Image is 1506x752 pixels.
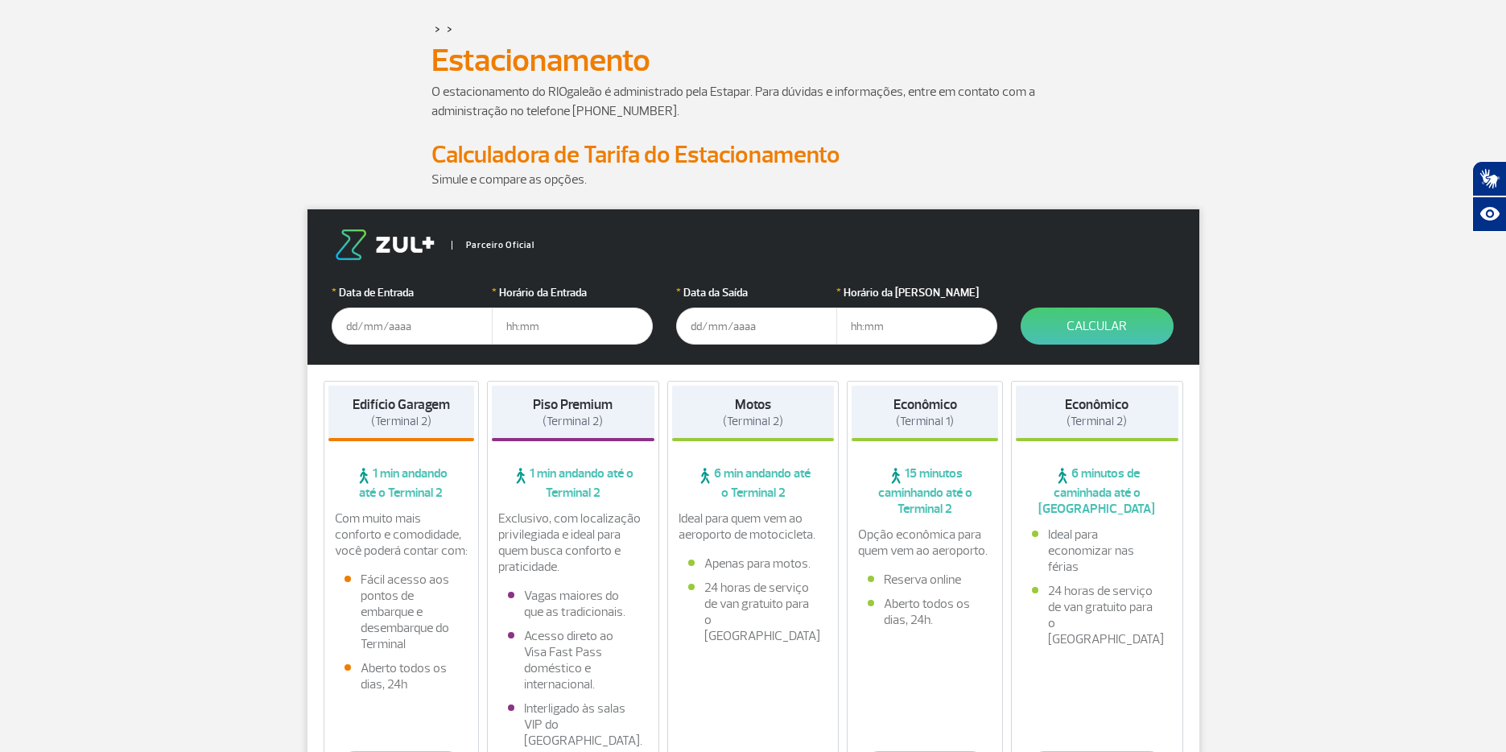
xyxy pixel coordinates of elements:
[332,229,438,260] img: logo-zul.png
[688,580,819,644] li: 24 horas de serviço de van gratuito para o [GEOGRAPHIC_DATA]
[431,170,1075,189] p: Simule e compare as opções.
[328,465,475,501] span: 1 min andando até o Terminal 2
[335,510,468,559] p: Com muito mais conforto e comodidade, você poderá contar com:
[332,308,493,345] input: dd/mm/aaaa
[447,19,452,38] a: >
[345,572,459,652] li: Fácil acesso aos pontos de embarque e desembarque do Terminal
[1016,465,1178,517] span: 6 minutos de caminhada até o [GEOGRAPHIC_DATA]
[543,414,603,429] span: (Terminal 2)
[1472,196,1506,232] button: Abrir recursos assistivos.
[431,82,1075,121] p: O estacionamento do RIOgaleão é administrado pela Estapar. Para dúvidas e informações, entre em c...
[836,284,997,301] label: Horário da [PERSON_NAME]
[679,510,828,543] p: Ideal para quem vem ao aeroporto de motocicleta.
[1065,396,1128,413] strong: Econômico
[332,284,493,301] label: Data de Entrada
[435,19,440,38] a: >
[896,414,954,429] span: (Terminal 1)
[1472,161,1506,196] button: Abrir tradutor de língua de sinais.
[492,284,653,301] label: Horário da Entrada
[492,308,653,345] input: hh:mm
[508,700,638,749] li: Interligado às salas VIP do [GEOGRAPHIC_DATA].
[345,660,459,692] li: Aberto todos os dias, 24h
[1032,583,1162,647] li: 24 horas de serviço de van gratuito para o [GEOGRAPHIC_DATA]
[893,396,957,413] strong: Econômico
[676,284,837,301] label: Data da Saída
[735,396,771,413] strong: Motos
[431,47,1075,74] h1: Estacionamento
[452,241,534,250] span: Parceiro Oficial
[723,414,783,429] span: (Terminal 2)
[688,556,819,572] li: Apenas para motos.
[1472,161,1506,232] div: Plugin de acessibilidade da Hand Talk.
[868,572,982,588] li: Reserva online
[836,308,997,345] input: hh:mm
[868,596,982,628] li: Aberto todos os dias, 24h.
[498,510,648,575] p: Exclusivo, com localização privilegiada e ideal para quem busca conforto e praticidade.
[1032,527,1162,575] li: Ideal para economizar nas férias
[533,396,613,413] strong: Piso Premium
[852,465,998,517] span: 15 minutos caminhando até o Terminal 2
[492,465,654,501] span: 1 min andando até o Terminal 2
[858,527,992,559] p: Opção econômica para quem vem ao aeroporto.
[508,628,638,692] li: Acesso direto ao Visa Fast Pass doméstico e internacional.
[676,308,837,345] input: dd/mm/aaaa
[431,140,1075,170] h2: Calculadora de Tarifa do Estacionamento
[1021,308,1174,345] button: Calcular
[371,414,431,429] span: (Terminal 2)
[508,588,638,620] li: Vagas maiores do que as tradicionais.
[672,465,835,501] span: 6 min andando até o Terminal 2
[353,396,450,413] strong: Edifício Garagem
[1067,414,1127,429] span: (Terminal 2)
